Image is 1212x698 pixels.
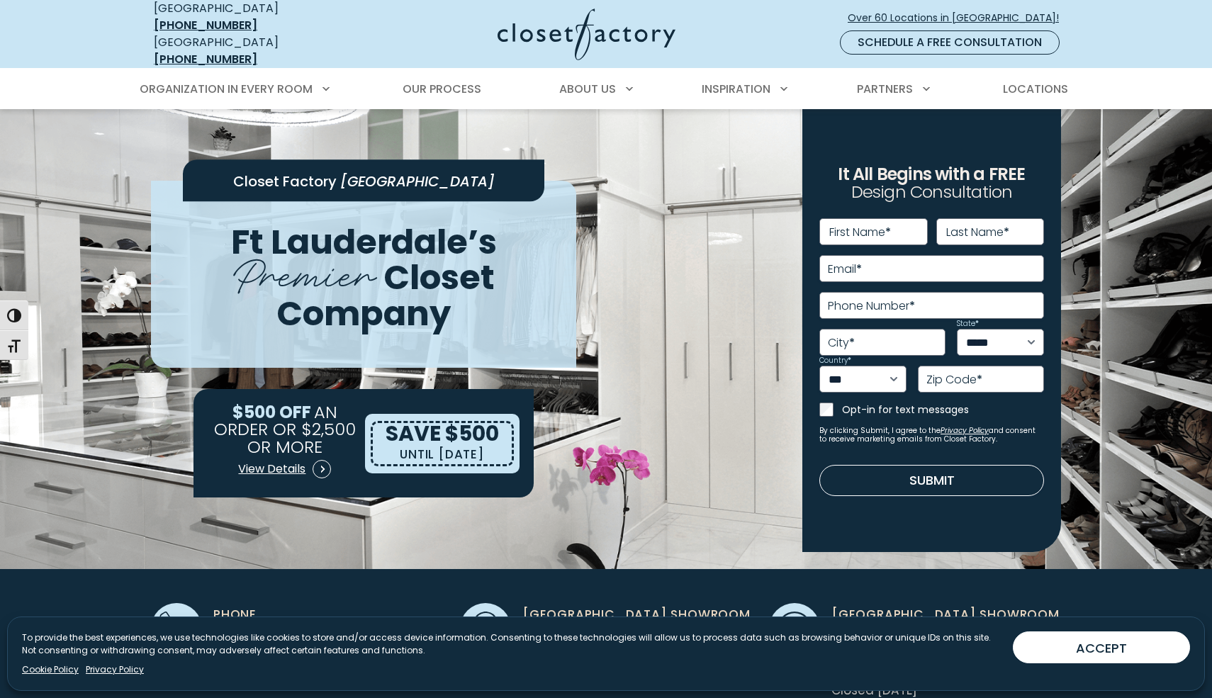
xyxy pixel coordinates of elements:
span: Locations [1003,81,1068,97]
a: [PHONE_NUMBER] [154,51,257,67]
label: Zip Code [926,374,982,385]
a: Cookie Policy [22,663,79,676]
span: About Us [559,81,616,97]
label: State [957,320,979,327]
label: Email [828,264,862,275]
a: Privacy Policy [941,425,989,436]
label: First Name [829,227,891,238]
span: $500 OFF [232,400,311,423]
a: Over 60 Locations in [GEOGRAPHIC_DATA]! [847,6,1071,30]
p: UNTIL [DATE] [400,444,485,464]
img: Closet Factory Logo [498,9,675,60]
a: Privacy Policy [86,663,144,676]
a: View Details [237,455,332,483]
button: ACCEPT [1013,631,1190,663]
span: Organization in Every Room [140,81,313,97]
span: Our Process [403,81,481,97]
span: Inspiration [702,81,770,97]
span: AN ORDER OR $2,500 OR MORE [214,400,356,458]
span: [GEOGRAPHIC_DATA] Showroom Hours [831,606,1061,642]
span: Closet Factory [233,171,337,191]
span: Company [276,290,451,337]
nav: Primary Menu [130,69,1082,109]
span: [GEOGRAPHIC_DATA] [340,171,495,191]
span: Ft Lauderdale’s [231,218,497,265]
span: [GEOGRAPHIC_DATA] Showroom [522,606,751,624]
span: Closet [383,254,495,301]
a: [PHONE_NUMBER] [154,17,257,33]
label: Last Name [946,227,1009,238]
span: SAVE $500 [386,418,499,449]
label: Opt-in for text messages [842,403,1044,417]
p: To provide the best experiences, we use technologies like cookies to store and/or access device i... [22,631,1001,657]
span: View Details [238,461,305,478]
label: Country [819,357,851,364]
span: Premier [233,239,376,303]
a: Schedule a Free Consultation [840,30,1060,55]
span: Over 60 Locations in [GEOGRAPHIC_DATA]! [848,11,1070,26]
span: Partners [857,81,913,97]
button: Submit [819,465,1044,496]
span: Design Consultation [851,181,1013,204]
span: It All Begins with a FREE [838,162,1025,186]
label: Phone Number [828,300,915,312]
div: [GEOGRAPHIC_DATA] [154,34,359,68]
label: City [828,337,855,349]
span: Phone [213,606,257,624]
small: By clicking Submit, I agree to the and consent to receive marketing emails from Closet Factory. [819,427,1044,444]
